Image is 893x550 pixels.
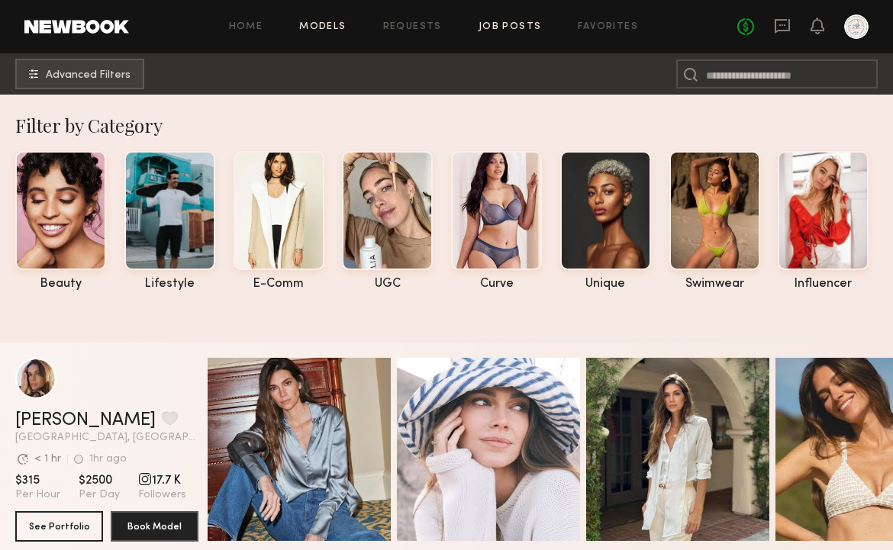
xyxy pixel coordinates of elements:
a: Models [299,22,346,32]
div: influencer [778,278,869,291]
span: 17.7 K [138,473,186,488]
span: [GEOGRAPHIC_DATA], [GEOGRAPHIC_DATA] [15,433,198,443]
button: Book Model [111,511,198,542]
span: $315 [15,473,60,488]
div: curve [451,278,542,291]
div: beauty [15,278,106,291]
div: swimwear [669,278,760,291]
div: e-comm [234,278,324,291]
a: Favorites [578,22,638,32]
div: unique [560,278,651,291]
span: Per Hour [15,488,60,502]
button: Advanced Filters [15,59,144,89]
div: 1hr ago [89,454,127,465]
div: UGC [342,278,433,291]
span: $2500 [79,473,120,488]
span: Per Day [79,488,120,502]
div: Filter by Category [15,113,893,137]
div: lifestyle [124,278,215,291]
a: Requests [383,22,442,32]
button: See Portfolio [15,511,103,542]
span: Followers [138,488,186,502]
a: [PERSON_NAME] [15,411,156,429]
a: Home [229,22,263,32]
div: < 1 hr [34,454,61,465]
span: Advanced Filters [46,70,131,81]
a: Job Posts [479,22,542,32]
